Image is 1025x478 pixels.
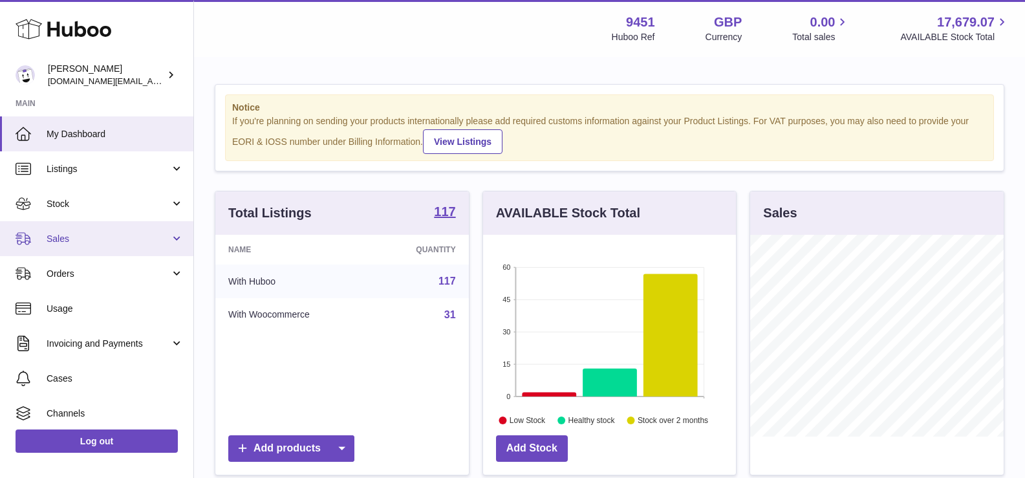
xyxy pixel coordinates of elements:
[47,407,184,420] span: Channels
[47,303,184,315] span: Usage
[706,31,742,43] div: Currency
[502,328,510,336] text: 30
[48,63,164,87] div: [PERSON_NAME]
[438,276,456,287] a: 117
[47,268,170,280] span: Orders
[47,373,184,385] span: Cases
[228,204,312,222] h3: Total Listings
[47,163,170,175] span: Listings
[434,205,455,221] a: 117
[763,204,797,222] h3: Sales
[232,115,987,154] div: If you're planning on sending your products internationally please add required customs informati...
[372,235,469,265] th: Quantity
[16,429,178,453] a: Log out
[47,338,170,350] span: Invoicing and Payments
[48,76,257,86] span: [DOMAIN_NAME][EMAIL_ADDRESS][DOMAIN_NAME]
[434,205,455,218] strong: 117
[16,65,35,85] img: amir.ch@gmail.com
[810,14,836,31] span: 0.00
[444,309,456,320] a: 31
[638,416,708,425] text: Stock over 2 months
[510,416,546,425] text: Low Stock
[626,14,655,31] strong: 9451
[232,102,987,114] strong: Notice
[228,435,354,462] a: Add products
[215,235,372,265] th: Name
[792,31,850,43] span: Total sales
[502,360,510,368] text: 15
[612,31,655,43] div: Huboo Ref
[47,128,184,140] span: My Dashboard
[47,198,170,210] span: Stock
[506,393,510,400] text: 0
[568,416,615,425] text: Healthy stock
[496,435,568,462] a: Add Stock
[937,14,995,31] span: 17,679.07
[900,14,1009,43] a: 17,679.07 AVAILABLE Stock Total
[714,14,742,31] strong: GBP
[496,204,640,222] h3: AVAILABLE Stock Total
[47,233,170,245] span: Sales
[502,263,510,271] text: 60
[502,296,510,303] text: 45
[215,265,372,298] td: With Huboo
[792,14,850,43] a: 0.00 Total sales
[900,31,1009,43] span: AVAILABLE Stock Total
[215,298,372,332] td: With Woocommerce
[423,129,502,154] a: View Listings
